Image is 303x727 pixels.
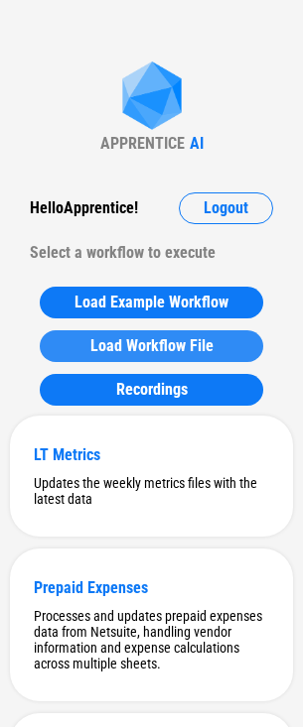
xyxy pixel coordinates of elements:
[40,287,263,318] button: Load Example Workflow
[34,475,269,507] div: Updates the weekly metrics files with the latest data
[34,445,269,464] div: LT Metrics
[40,330,263,362] button: Load Workflow File
[30,237,273,269] div: Select a workflow to execute
[34,578,269,597] div: Prepaid Expenses
[100,134,185,153] div: APPRENTICE
[116,382,188,398] span: Recordings
[112,61,192,134] img: Apprentice AI
[30,192,138,224] div: Hello Apprentice !
[40,374,263,406] button: Recordings
[179,192,273,224] button: Logout
[90,338,214,354] span: Load Workflow File
[34,608,269,671] div: Processes and updates prepaid expenses data from Netsuite, handling vendor information and expens...
[75,295,228,310] span: Load Example Workflow
[190,134,204,153] div: AI
[204,200,248,216] span: Logout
